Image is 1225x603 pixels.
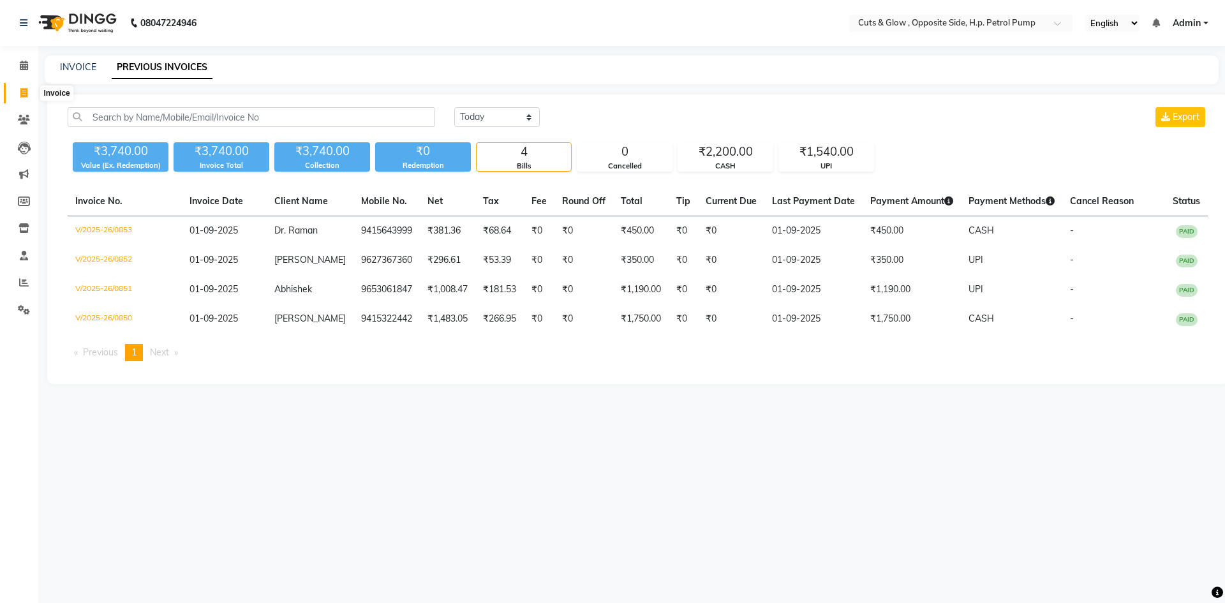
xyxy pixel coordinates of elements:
[174,160,269,171] div: Invoice Total
[73,142,168,160] div: ₹3,740.00
[698,275,764,304] td: ₹0
[764,246,863,275] td: 01-09-2025
[75,195,122,207] span: Invoice No.
[870,195,953,207] span: Payment Amount
[375,142,471,160] div: ₹0
[1176,225,1198,238] span: PAID
[189,313,238,324] span: 01-09-2025
[353,275,420,304] td: 9653061847
[68,216,182,246] td: V/2025-26/0853
[678,161,773,172] div: CASH
[531,195,547,207] span: Fee
[420,246,475,275] td: ₹296.61
[189,225,238,236] span: 01-09-2025
[621,195,642,207] span: Total
[68,246,182,275] td: V/2025-26/0852
[483,195,499,207] span: Tax
[83,346,118,358] span: Previous
[669,275,698,304] td: ₹0
[73,160,168,171] div: Value (Ex. Redemption)
[477,161,571,172] div: Bills
[676,195,690,207] span: Tip
[274,195,328,207] span: Client Name
[60,61,96,73] a: INVOICE
[68,107,435,127] input: Search by Name/Mobile/Email/Invoice No
[764,216,863,246] td: 01-09-2025
[577,161,672,172] div: Cancelled
[772,195,855,207] span: Last Payment Date
[1155,107,1205,127] button: Export
[150,346,169,358] span: Next
[863,275,961,304] td: ₹1,190.00
[554,216,613,246] td: ₹0
[68,344,1208,361] nav: Pagination
[706,195,757,207] span: Current Due
[274,313,346,324] span: [PERSON_NAME]
[613,216,669,246] td: ₹450.00
[420,216,475,246] td: ₹381.36
[969,313,994,324] span: CASH
[274,160,370,171] div: Collection
[1070,195,1134,207] span: Cancel Reason
[969,225,994,236] span: CASH
[274,225,318,236] span: Dr. Raman
[361,195,407,207] span: Mobile No.
[524,246,554,275] td: ₹0
[274,254,346,265] span: [PERSON_NAME]
[274,142,370,160] div: ₹3,740.00
[969,283,983,295] span: UPI
[475,246,524,275] td: ₹53.39
[779,143,873,161] div: ₹1,540.00
[274,283,312,295] span: Abhishek
[420,304,475,334] td: ₹1,483.05
[189,254,238,265] span: 01-09-2025
[353,216,420,246] td: 9415643999
[475,275,524,304] td: ₹181.53
[524,216,554,246] td: ₹0
[475,216,524,246] td: ₹68.64
[969,254,983,265] span: UPI
[969,195,1055,207] span: Payment Methods
[353,246,420,275] td: 9627367360
[554,304,613,334] td: ₹0
[1070,254,1074,265] span: -
[698,246,764,275] td: ₹0
[698,304,764,334] td: ₹0
[678,143,773,161] div: ₹2,200.00
[189,195,243,207] span: Invoice Date
[477,143,571,161] div: 4
[1176,255,1198,267] span: PAID
[863,304,961,334] td: ₹1,750.00
[779,161,873,172] div: UPI
[1176,313,1198,326] span: PAID
[554,275,613,304] td: ₹0
[1173,111,1199,123] span: Export
[68,304,182,334] td: V/2025-26/0850
[764,275,863,304] td: 01-09-2025
[764,304,863,334] td: 01-09-2025
[174,142,269,160] div: ₹3,740.00
[427,195,443,207] span: Net
[112,56,212,79] a: PREVIOUS INVOICES
[863,246,961,275] td: ₹350.00
[1070,313,1074,324] span: -
[475,304,524,334] td: ₹266.95
[698,216,764,246] td: ₹0
[420,275,475,304] td: ₹1,008.47
[669,216,698,246] td: ₹0
[1070,283,1074,295] span: -
[1176,284,1198,297] span: PAID
[613,304,669,334] td: ₹1,750.00
[524,275,554,304] td: ₹0
[1173,17,1201,30] span: Admin
[669,304,698,334] td: ₹0
[577,143,672,161] div: 0
[68,275,182,304] td: V/2025-26/0851
[40,86,73,101] div: Invoice
[669,246,698,275] td: ₹0
[33,5,120,41] img: logo
[613,275,669,304] td: ₹1,190.00
[863,216,961,246] td: ₹450.00
[554,246,613,275] td: ₹0
[613,246,669,275] td: ₹350.00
